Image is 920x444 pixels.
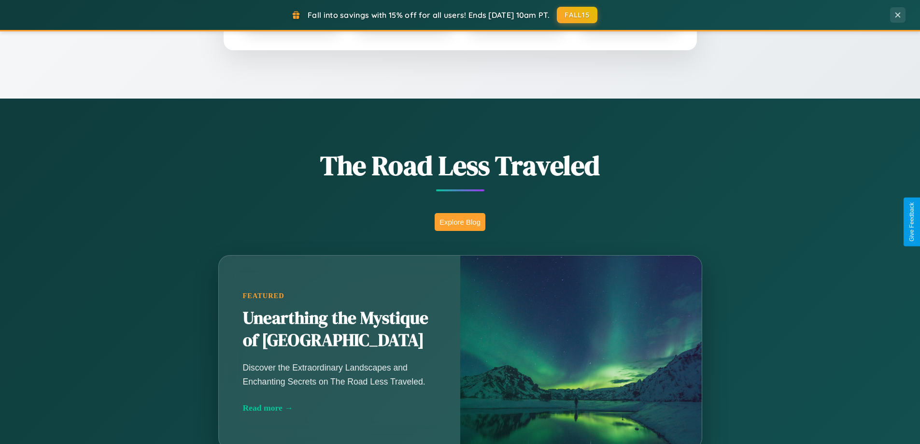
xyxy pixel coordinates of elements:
button: Explore Blog [435,213,485,231]
h2: Unearthing the Mystique of [GEOGRAPHIC_DATA] [243,307,436,352]
div: Featured [243,292,436,300]
div: Read more → [243,403,436,413]
p: Discover the Extraordinary Landscapes and Enchanting Secrets on The Road Less Traveled. [243,361,436,388]
button: FALL15 [557,7,597,23]
h1: The Road Less Traveled [170,147,750,184]
span: Fall into savings with 15% off for all users! Ends [DATE] 10am PT. [308,10,550,20]
div: Give Feedback [908,202,915,242]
